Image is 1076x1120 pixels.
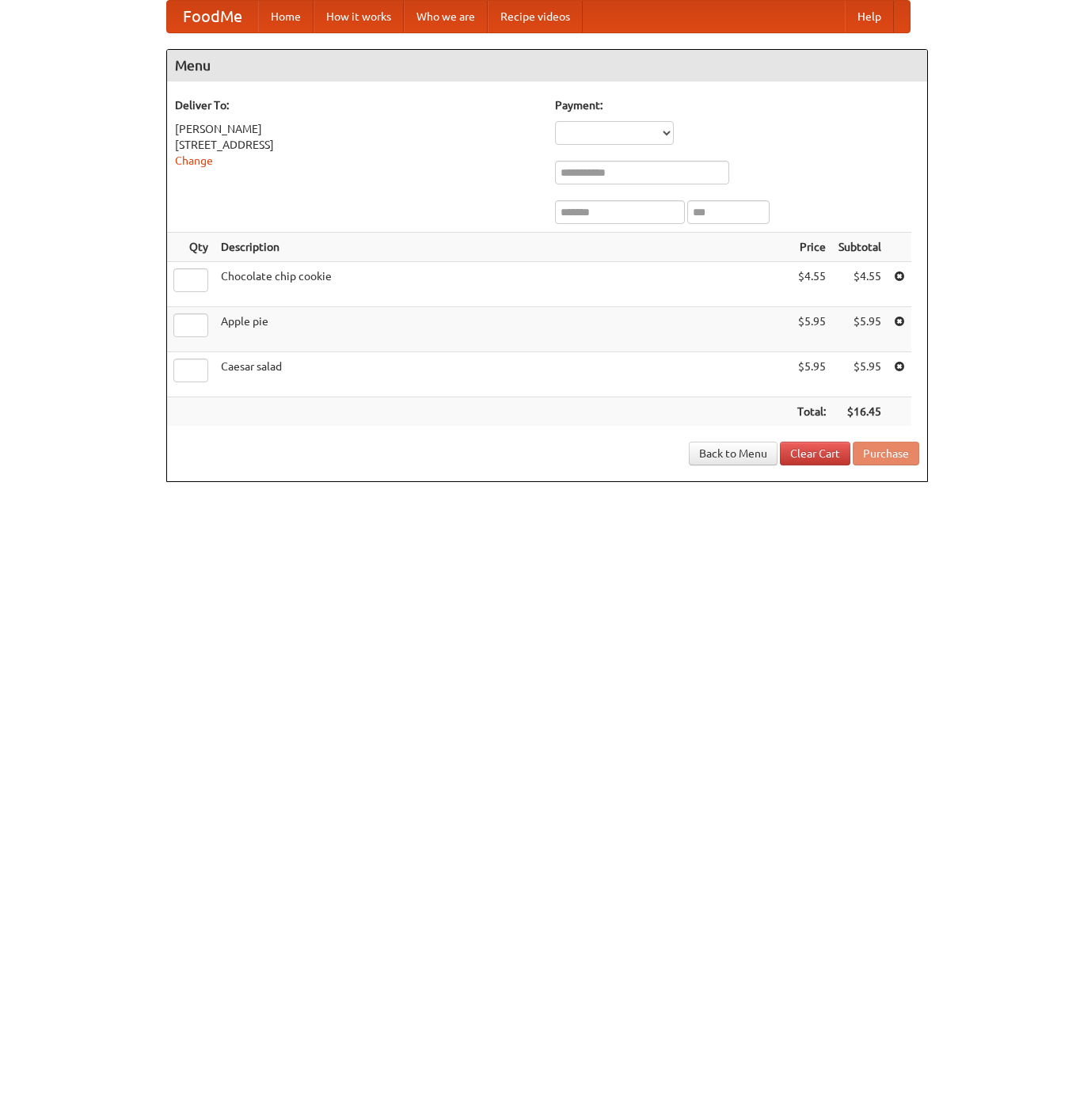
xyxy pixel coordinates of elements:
[167,233,215,262] th: Qty
[689,442,778,465] a: Back to Menu
[175,154,213,167] a: Change
[845,1,894,32] a: Help
[215,307,791,352] td: Apple pie
[832,307,888,352] td: $5.95
[791,233,832,262] th: Price
[488,1,583,32] a: Recipe videos
[832,397,888,427] th: $16.45
[791,262,832,307] td: $4.55
[167,50,927,82] h4: Menu
[314,1,404,32] a: How it works
[832,352,888,397] td: $5.95
[215,262,791,307] td: Chocolate chip cookie
[175,121,539,137] div: [PERSON_NAME]
[175,97,539,113] h5: Deliver To:
[791,397,832,427] th: Total:
[215,352,791,397] td: Caesar salad
[832,233,888,262] th: Subtotal
[853,442,919,465] button: Purchase
[167,1,258,32] a: FoodMe
[791,352,832,397] td: $5.95
[404,1,488,32] a: Who we are
[832,262,888,307] td: $4.55
[780,442,850,465] a: Clear Cart
[215,233,791,262] th: Description
[258,1,314,32] a: Home
[791,307,832,352] td: $5.95
[175,137,539,153] div: [STREET_ADDRESS]
[555,97,919,113] h5: Payment:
